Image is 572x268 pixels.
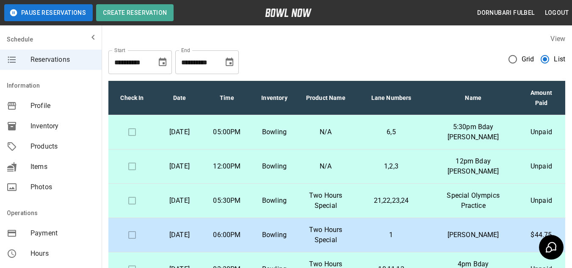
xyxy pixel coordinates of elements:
p: 1,2,3 [360,161,423,171]
th: Check In [108,81,156,115]
p: 5:30pm Bday [PERSON_NAME] [436,122,511,142]
button: Logout [542,5,572,21]
p: Unpaid [524,127,558,137]
span: Reservations [30,55,95,65]
p: [DATE] [163,196,196,206]
th: Name [429,81,517,115]
th: Time [203,81,251,115]
button: Pause Reservations [4,4,93,21]
p: N/A [305,161,347,171]
p: Unpaid [524,196,558,206]
span: Grid [522,54,534,64]
th: Date [156,81,203,115]
button: Dornubari Fulbel [474,5,538,21]
p: Bowling [257,196,291,206]
span: Inventory [30,121,95,131]
p: [DATE] [163,230,196,240]
span: List [554,54,565,64]
p: 12pm Bday [PERSON_NAME] [436,156,511,177]
p: [PERSON_NAME] [436,230,511,240]
p: Bowling [257,161,291,171]
p: Two Hours Special [305,225,347,245]
p: 05:00PM [210,127,244,137]
span: Payment [30,228,95,238]
label: View [550,35,565,43]
p: 6,5 [360,127,423,137]
p: Special Olympics Practice [436,191,511,211]
p: Bowling [257,127,291,137]
span: Products [30,141,95,152]
p: $44.75 [524,230,558,240]
p: Bowling [257,230,291,240]
p: Unpaid [524,161,558,171]
p: N/A [305,127,347,137]
th: Inventory [251,81,298,115]
th: Lane Numbers [354,81,429,115]
th: Amount Paid [517,81,565,115]
p: Two Hours Special [305,191,347,211]
p: [DATE] [163,161,196,171]
span: Photos [30,182,95,192]
p: 1 [360,230,423,240]
span: Hours [30,249,95,259]
button: Choose date, selected date is Sep 25, 2025 [221,54,238,71]
p: 12:00PM [210,161,244,171]
p: 06:00PM [210,230,244,240]
p: 21,22,23,24 [360,196,423,206]
button: Create Reservation [96,4,174,21]
p: [DATE] [163,127,196,137]
span: Items [30,162,95,172]
button: Choose date, selected date is Aug 25, 2025 [154,54,171,71]
img: logo [265,8,312,17]
th: Product Name [298,81,354,115]
span: Profile [30,101,95,111]
p: 05:30PM [210,196,244,206]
